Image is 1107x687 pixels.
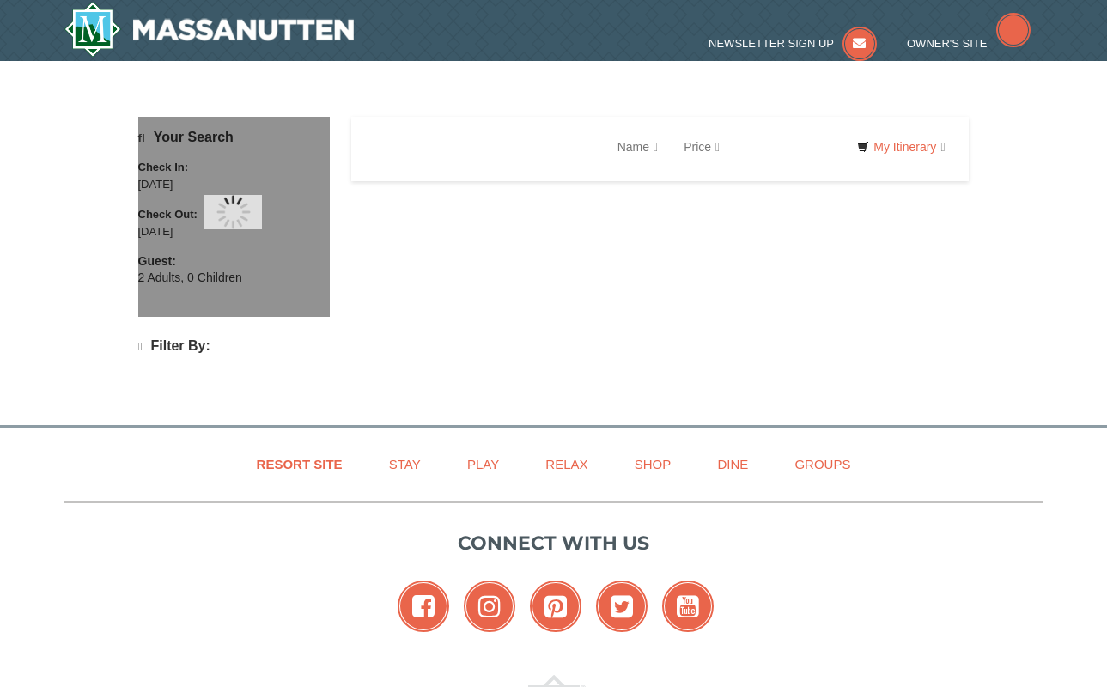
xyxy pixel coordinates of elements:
[446,445,520,483] a: Play
[696,445,769,483] a: Dine
[613,445,693,483] a: Shop
[846,134,956,160] a: My Itinerary
[773,445,872,483] a: Groups
[605,130,671,164] a: Name
[235,445,364,483] a: Resort Site
[216,195,251,229] img: wait gif
[671,130,733,164] a: Price
[907,37,1031,50] a: Owner's Site
[907,37,988,50] span: Owner's Site
[709,37,834,50] span: Newsletter Sign Up
[138,338,330,355] h4: Filter By:
[64,2,355,57] img: Massanutten Resort Logo
[368,445,442,483] a: Stay
[709,37,877,50] a: Newsletter Sign Up
[64,529,1043,557] p: Connect with us
[64,2,355,57] a: Massanutten Resort
[524,445,609,483] a: Relax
